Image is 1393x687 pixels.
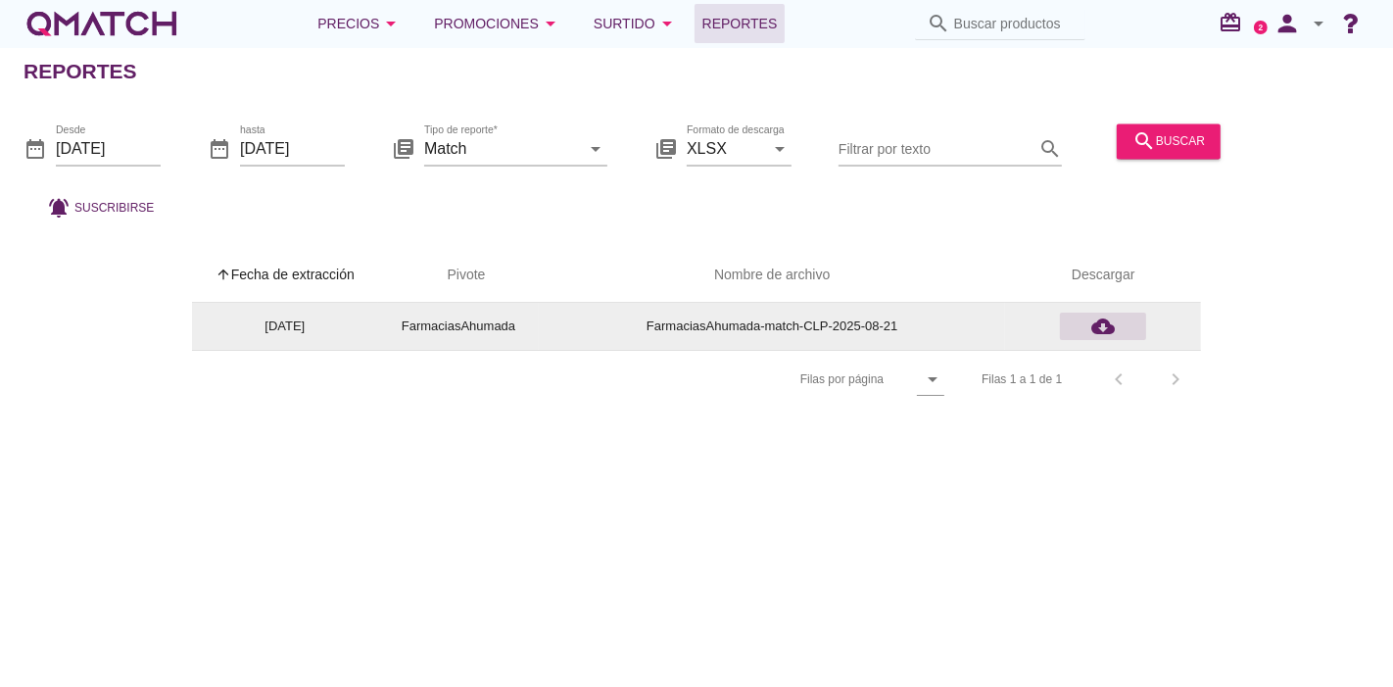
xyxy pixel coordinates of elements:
[24,4,180,43] a: white-qmatch-logo
[216,267,231,282] i: arrow_upward
[539,248,1005,303] th: Nombre de archivo: Not sorted.
[47,196,74,220] i: notifications_active
[539,303,1005,350] td: FarmaciasAhumada-match-CLP-2025-08-21
[424,133,580,165] input: Tipo de reporte*
[24,56,137,87] h2: Reportes
[302,4,418,43] button: Precios
[1307,12,1330,35] i: arrow_drop_down
[379,12,403,35] i: arrow_drop_down
[392,137,415,161] i: library_books
[578,4,695,43] button: Surtido
[954,8,1074,39] input: Buscar productos
[1259,23,1264,31] text: 2
[927,12,950,35] i: search
[1268,10,1307,37] i: person
[687,133,764,165] input: Formato de descarga
[56,133,161,165] input: Desde
[921,368,944,391] i: arrow_drop_down
[594,12,679,35] div: Surtido
[1254,21,1268,34] a: 2
[240,133,345,165] input: hasta
[584,137,607,161] i: arrow_drop_down
[695,4,786,43] a: Reportes
[1005,248,1201,303] th: Descargar: Not sorted.
[702,12,778,35] span: Reportes
[1132,129,1156,153] i: search
[1091,315,1115,338] i: cloud_download
[74,199,154,217] span: Suscribirse
[378,303,539,350] td: FarmaciasAhumada
[1219,11,1250,34] i: redeem
[378,248,539,303] th: Pivote: Not sorted. Activate to sort ascending.
[24,137,47,161] i: date_range
[539,12,562,35] i: arrow_drop_down
[208,137,231,161] i: date_range
[604,351,944,408] div: Filas por página
[1132,129,1205,153] div: buscar
[317,12,403,35] div: Precios
[655,12,679,35] i: arrow_drop_down
[434,12,562,35] div: Promociones
[192,248,378,303] th: Fecha de extracción: Sorted ascending. Activate to sort descending.
[982,370,1062,388] div: Filas 1 a 1 de 1
[839,133,1034,165] input: Filtrar por texto
[418,4,578,43] button: Promociones
[31,190,169,225] button: Suscribirse
[654,137,678,161] i: library_books
[1117,123,1221,159] button: buscar
[1038,137,1062,161] i: search
[768,137,792,161] i: arrow_drop_down
[192,303,378,350] td: [DATE]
